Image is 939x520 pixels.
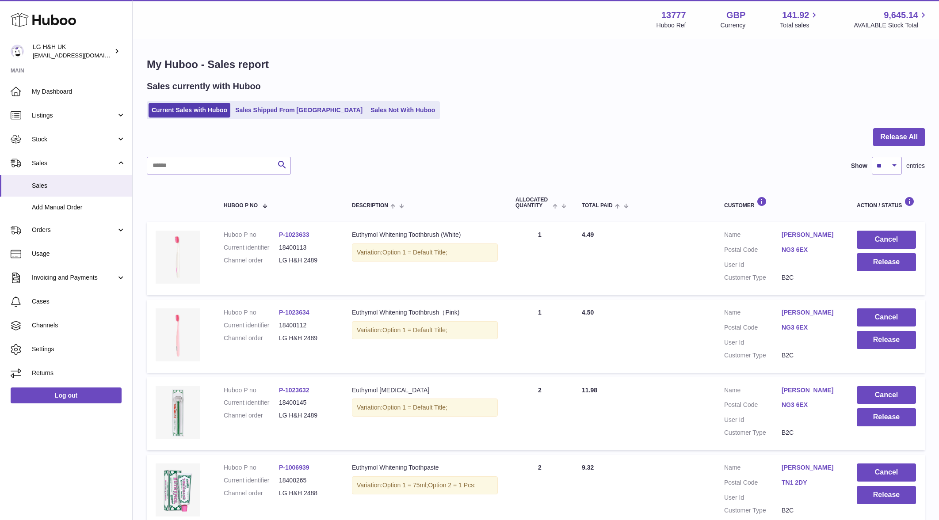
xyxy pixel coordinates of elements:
span: My Dashboard [32,87,126,96]
dt: Customer Type [724,273,782,282]
dt: Postal Code [724,401,782,411]
img: whitening-toothpaste.webp [156,463,200,516]
span: 9,645.14 [884,9,918,21]
div: Customer [724,197,839,209]
span: Orders [32,226,116,234]
dt: Name [724,386,782,397]
span: 4.50 [582,309,594,316]
dt: Huboo P no [224,231,279,239]
div: LG H&H UK [33,43,112,60]
dt: Channel order [224,489,279,497]
dd: LG H&H 2489 [279,256,334,265]
dd: B2C [782,273,839,282]
span: Description [352,203,388,209]
span: Option 1 = Default Title; [382,249,447,256]
dt: Name [724,308,782,319]
dt: Huboo P no [224,308,279,317]
strong: 13777 [661,9,686,21]
span: [EMAIL_ADDRESS][DOMAIN_NAME] [33,52,130,59]
a: [PERSON_NAME] [782,463,839,472]
button: Cancel [857,386,916,404]
span: ALLOCATED Quantity [515,197,550,209]
dt: Current identifier [224,321,279,330]
dt: User Id [724,338,782,347]
a: P-1023634 [279,309,309,316]
a: NG3 6EX [782,246,839,254]
span: Option 1 = Default Title; [382,404,447,411]
a: Sales Not With Huboo [367,103,438,118]
div: Variation: [352,243,498,262]
dt: Channel order [224,411,279,420]
dt: Huboo P no [224,386,279,395]
dt: Customer Type [724,351,782,360]
button: Cancel [857,231,916,249]
div: Currency [721,21,746,30]
button: Release [857,408,916,426]
div: Variation: [352,476,498,494]
img: Euthymol_Tongue_Cleaner-Image-4.webp [156,386,200,439]
span: Listings [32,111,116,120]
a: P-1023633 [279,231,309,238]
dt: Name [724,463,782,474]
dt: Channel order [224,256,279,265]
button: Release [857,486,916,504]
span: 141.92 [782,9,809,21]
div: Variation: [352,399,498,417]
dt: User Id [724,416,782,424]
span: Usage [32,250,126,258]
span: Stock [32,135,116,144]
dt: Current identifier [224,399,279,407]
dd: B2C [782,506,839,515]
span: Option 2 = 1 Pcs; [428,482,476,489]
div: Euthymol Whitening Toothbrush (White) [352,231,498,239]
span: Settings [32,345,126,353]
dt: Customer Type [724,506,782,515]
span: 9.32 [582,464,594,471]
span: Sales [32,182,126,190]
span: Sales [32,159,116,167]
button: Release [857,253,916,271]
dt: Current identifier [224,476,279,485]
dt: User Id [724,261,782,269]
img: resize.webp [156,231,200,284]
span: Total sales [780,21,819,30]
img: veechen@lghnh.co.uk [11,45,24,58]
dt: Postal Code [724,246,782,256]
button: Release [857,331,916,349]
a: Sales Shipped From [GEOGRAPHIC_DATA] [232,103,366,118]
img: Euthymol_Whitening_Toothbrush_Pink_-Image-4.webp [156,308,200,361]
span: 11.98 [582,387,597,394]
div: Huboo Ref [657,21,686,30]
dt: Name [724,231,782,241]
div: Euthymol Whitening Toothpaste [352,463,498,472]
div: Euthymol [MEDICAL_DATA] [352,386,498,395]
a: [PERSON_NAME] [782,308,839,317]
span: Cases [32,297,126,306]
span: entries [906,162,925,170]
strong: GBP [726,9,745,21]
dd: 18400113 [279,243,334,252]
h1: My Huboo - Sales report [147,57,925,72]
a: P-1023632 [279,387,309,394]
button: Cancel [857,463,916,482]
td: 1 [507,300,573,373]
a: 9,645.14 AVAILABLE Stock Total [854,9,928,30]
dd: B2C [782,429,839,437]
label: Show [851,162,867,170]
dt: Postal Code [724,323,782,334]
dt: Customer Type [724,429,782,437]
dd: 18400145 [279,399,334,407]
button: Cancel [857,308,916,326]
td: 2 [507,377,573,451]
button: Release All [873,128,925,146]
span: Total paid [582,203,613,209]
span: Huboo P no [224,203,258,209]
dd: LG H&H 2488 [279,489,334,497]
span: AVAILABLE Stock Total [854,21,928,30]
a: NG3 6EX [782,323,839,332]
a: [PERSON_NAME] [782,386,839,395]
dd: B2C [782,351,839,360]
dt: Postal Code [724,478,782,489]
dt: User Id [724,493,782,502]
div: Action / Status [857,197,916,209]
